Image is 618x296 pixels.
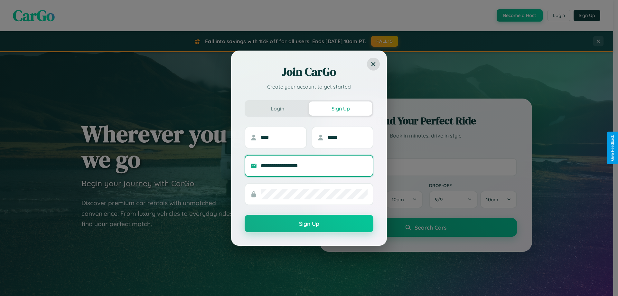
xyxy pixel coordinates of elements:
p: Create your account to get started [245,83,373,91]
button: Sign Up [309,101,372,116]
button: Sign Up [245,215,373,232]
div: Give Feedback [610,135,615,161]
button: Login [246,101,309,116]
h2: Join CarGo [245,64,373,80]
